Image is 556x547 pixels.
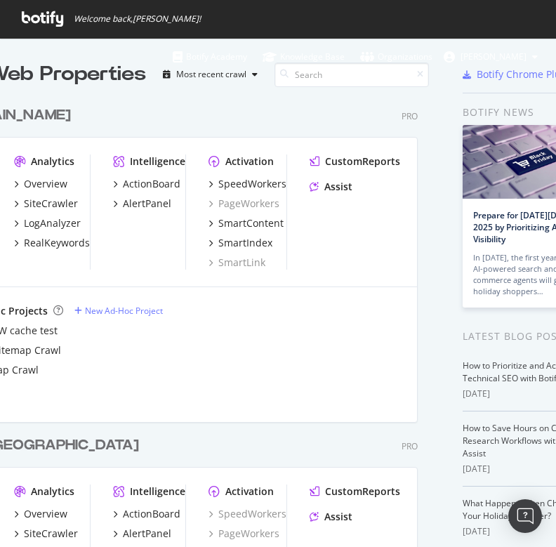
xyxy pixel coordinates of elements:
a: Botify Academy [173,38,247,76]
a: PageWorkers [208,197,279,211]
div: AlertPanel [123,527,171,541]
div: Analytics [31,154,74,169]
div: CustomReports [325,485,400,499]
a: CustomReports [310,154,400,169]
div: Assist [324,510,352,524]
span: Welcome back, [PERSON_NAME] ! [74,13,201,25]
div: CustomReports [325,154,400,169]
a: Overview [14,177,67,191]
div: Botify Academy [173,50,247,64]
a: SiteCrawler [14,197,78,211]
a: SpeedWorkers [208,177,286,191]
a: SiteCrawler [14,527,78,541]
a: SmartLink [208,256,265,270]
div: AlertPanel [123,197,171,211]
div: Intelligence [130,154,185,169]
a: AlertPanel [113,197,171,211]
div: Overview [24,507,67,521]
div: Knowledge Base [263,50,345,64]
div: Overview [24,177,67,191]
a: LogAnalyzer [14,216,81,230]
div: Most recent crawl [176,70,246,79]
div: ActionBoard [123,507,180,521]
a: Assist [310,510,352,524]
a: RealKeywords [14,236,90,250]
div: SiteCrawler [24,197,78,211]
a: New Ad-Hoc Project [74,305,163,317]
div: SmartContent [218,216,284,230]
div: Analytics [31,485,74,499]
div: LogAnalyzer [24,216,81,230]
a: Overview [14,507,67,521]
a: SmartContent [208,216,284,230]
div: SmartIndex [218,236,272,250]
div: SiteCrawler [24,527,78,541]
a: Organizations [360,38,432,76]
a: ActionBoard [113,507,180,521]
div: Activation [225,154,274,169]
a: Knowledge Base [263,38,345,76]
div: Pro [402,440,418,452]
div: ActionBoard [123,177,180,191]
a: SmartIndex [208,236,272,250]
a: PageWorkers [208,527,279,541]
a: SpeedWorkers [208,507,286,521]
div: Organizations [360,50,432,64]
a: AlertPanel [113,527,171,541]
div: SpeedWorkers [218,177,286,191]
div: Assist [324,180,352,194]
a: CustomReports [310,485,400,499]
a: ActionBoard [113,177,180,191]
div: RealKeywords [24,236,90,250]
div: Pro [402,110,418,122]
div: Intelligence [130,485,185,499]
div: Open Intercom Messenger [508,499,542,533]
span: Alex Bocknek [461,51,527,62]
a: Assist [310,180,352,194]
button: [PERSON_NAME] [432,46,549,68]
div: Activation [225,485,274,499]
div: New Ad-Hoc Project [85,305,163,317]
